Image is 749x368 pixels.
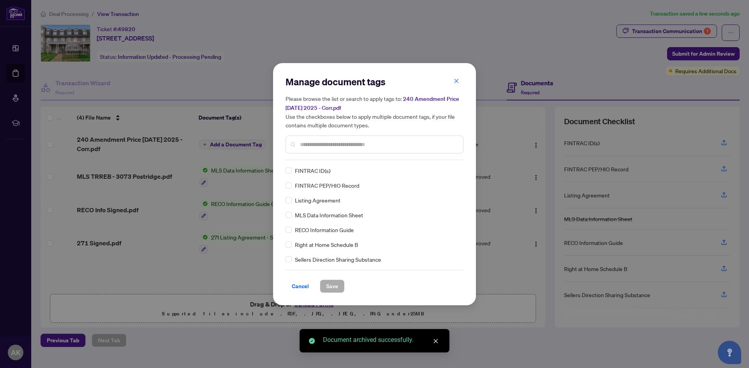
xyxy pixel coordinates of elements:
a: Close [431,337,440,345]
span: Cancel [292,280,309,292]
span: Sellers Direction Sharing Substance [295,255,381,264]
span: Listing Agreement [295,196,341,204]
span: check-circle [309,338,315,344]
span: close [454,78,459,84]
div: Document archived successfully. [323,335,440,345]
button: Open asap [718,341,741,364]
span: FINTRAC ID(s) [295,166,330,175]
span: 240 Amendment Price [DATE] 2025 - Corr.pdf [286,95,459,111]
h5: Please browse the list or search to apply tags to: Use the checkboxes below to apply multiple doc... [286,94,463,129]
span: Right at Home Schedule B [295,240,358,249]
h2: Manage document tags [286,76,463,88]
button: Cancel [286,280,315,293]
span: FINTRAC PEP/HIO Record [295,181,359,190]
span: MLS Data Information Sheet [295,211,363,219]
button: Save [320,280,344,293]
span: close [433,338,438,344]
span: RECO Information Guide [295,225,354,234]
